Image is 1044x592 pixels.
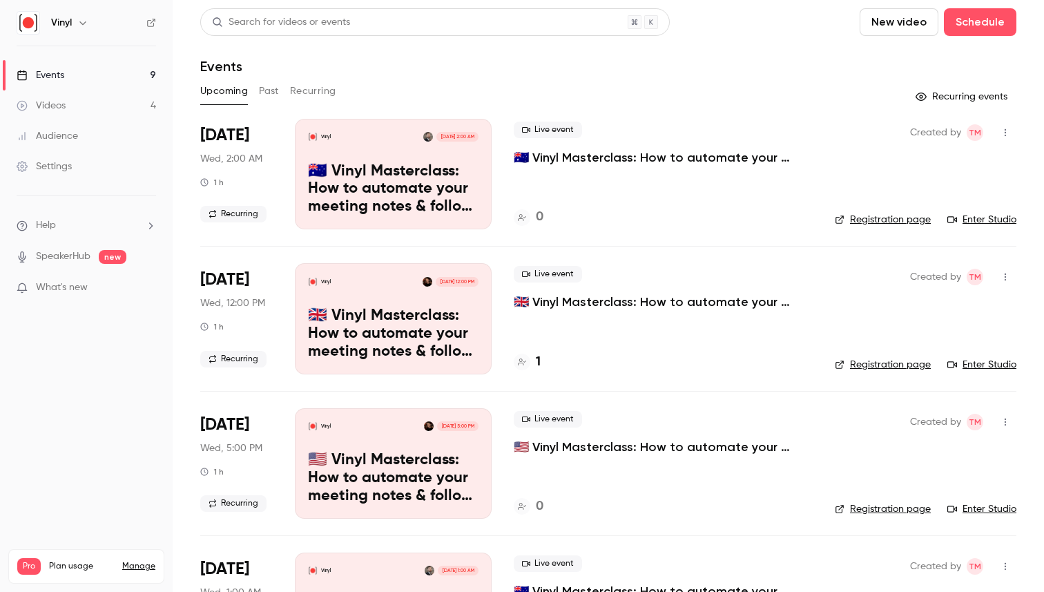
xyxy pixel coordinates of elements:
div: Videos [17,99,66,113]
a: 🇺🇸 Vinyl Masterclass: How to automate your meeting notes & follow upsVinylJordan Vickery[DATE] 5:... [295,408,492,519]
div: Oct 15 Wed, 12:00 PM (Europe/London) [200,263,273,374]
p: 🇺🇸 Vinyl Masterclass: How to automate your meeting notes & follow ups [308,452,478,505]
img: 🇦🇺 Vinyl Masterclass: How to automate your meeting notes & follow ups [308,132,318,142]
span: [DATE] 5:00 PM [437,421,478,431]
span: Recurring [200,351,267,367]
div: 1 h [200,177,224,188]
span: Live event [514,411,582,428]
p: Vinyl [321,133,331,140]
img: Jordan Vickery [424,421,434,431]
span: Recurring [200,206,267,222]
button: Recurring [290,80,336,102]
button: Recurring events [909,86,1016,108]
div: Search for videos or events [212,15,350,30]
span: Live event [514,266,582,283]
p: 🇬🇧 Vinyl Masterclass: How to automate your meeting notes & follow ups [308,307,478,361]
span: Wed, 12:00 PM [200,296,265,310]
span: Trent McLaren [967,269,983,285]
h4: 0 [536,497,543,516]
button: Upcoming [200,80,248,102]
img: Jordan Vickery [423,277,432,287]
a: 🇦🇺 Vinyl Masterclass: How to automate your meeting notes & follow upsVinylTrent McLaren[DATE] 2:0... [295,119,492,229]
img: 🇦🇺 Vinyl Masterclass: How to automate your meeting notes & follow ups [308,566,318,575]
a: Registration page [835,502,931,516]
a: 🇦🇺 Vinyl Masterclass: How to automate your meeting notes & follow ups [514,149,813,166]
p: 🇦🇺 Vinyl Masterclass: How to automate your meeting notes & follow ups [308,163,478,216]
a: Manage [122,561,155,572]
a: SpeakerHub [36,249,90,264]
button: New video [860,8,938,36]
span: Trent McLaren [967,124,983,141]
div: 1 h [200,466,224,477]
p: Vinyl [321,423,331,430]
span: [DATE] [200,414,249,436]
span: Created by [910,269,961,285]
img: 🇬🇧 Vinyl Masterclass: How to automate your meeting notes & follow ups [308,277,318,287]
a: Registration page [835,213,931,227]
h4: 0 [536,208,543,227]
span: [DATE] [200,124,249,146]
a: 1 [514,353,541,372]
span: Trent McLaren [967,414,983,430]
h1: Events [200,58,242,75]
span: Pro [17,558,41,575]
span: TM [969,414,981,430]
a: 🇬🇧 Vinyl Masterclass: How to automate your meeting notes & follow ups [514,294,813,310]
span: Live event [514,555,582,572]
span: TM [969,558,981,575]
p: Vinyl [321,567,331,574]
button: Schedule [944,8,1016,36]
span: Plan usage [49,561,114,572]
a: Enter Studio [947,502,1016,516]
a: Enter Studio [947,358,1016,372]
a: 0 [514,497,543,516]
span: Wed, 5:00 PM [200,441,262,455]
span: Trent McLaren [967,558,983,575]
span: Recurring [200,495,267,512]
a: 0 [514,208,543,227]
span: What's new [36,280,88,295]
button: Past [259,80,279,102]
li: help-dropdown-opener [17,218,156,233]
div: Events [17,68,64,82]
span: [DATE] [200,269,249,291]
span: Created by [910,558,961,575]
img: Vinyl [17,12,39,34]
img: Trent McLaren [423,132,433,142]
iframe: Noticeable Trigger [139,282,156,294]
span: new [99,250,126,264]
span: [DATE] [200,558,249,580]
img: 🇺🇸 Vinyl Masterclass: How to automate your meeting notes & follow ups [308,421,318,431]
div: 1 h [200,321,224,332]
a: Registration page [835,358,931,372]
div: Oct 15 Wed, 12:00 PM (Australia/Sydney) [200,119,273,229]
h4: 1 [536,353,541,372]
h6: Vinyl [51,16,72,30]
span: Live event [514,122,582,138]
span: [DATE] 2:00 AM [436,132,478,142]
div: Audience [17,129,78,143]
a: 🇬🇧 Vinyl Masterclass: How to automate your meeting notes & follow upsVinylJordan Vickery[DATE] 12... [295,263,492,374]
a: 🇺🇸 Vinyl Masterclass: How to automate your meeting notes & follow ups [514,439,813,455]
p: Vinyl [321,278,331,285]
img: Trent McLaren [425,566,434,575]
span: [DATE] 12:00 PM [436,277,478,287]
span: TM [969,269,981,285]
div: Settings [17,160,72,173]
span: Wed, 2:00 AM [200,152,262,166]
span: TM [969,124,981,141]
span: Created by [910,414,961,430]
a: Enter Studio [947,213,1016,227]
span: Created by [910,124,961,141]
div: Oct 15 Wed, 12:00 PM (America/New York) [200,408,273,519]
span: [DATE] 1:00 AM [438,566,478,575]
span: Help [36,218,56,233]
